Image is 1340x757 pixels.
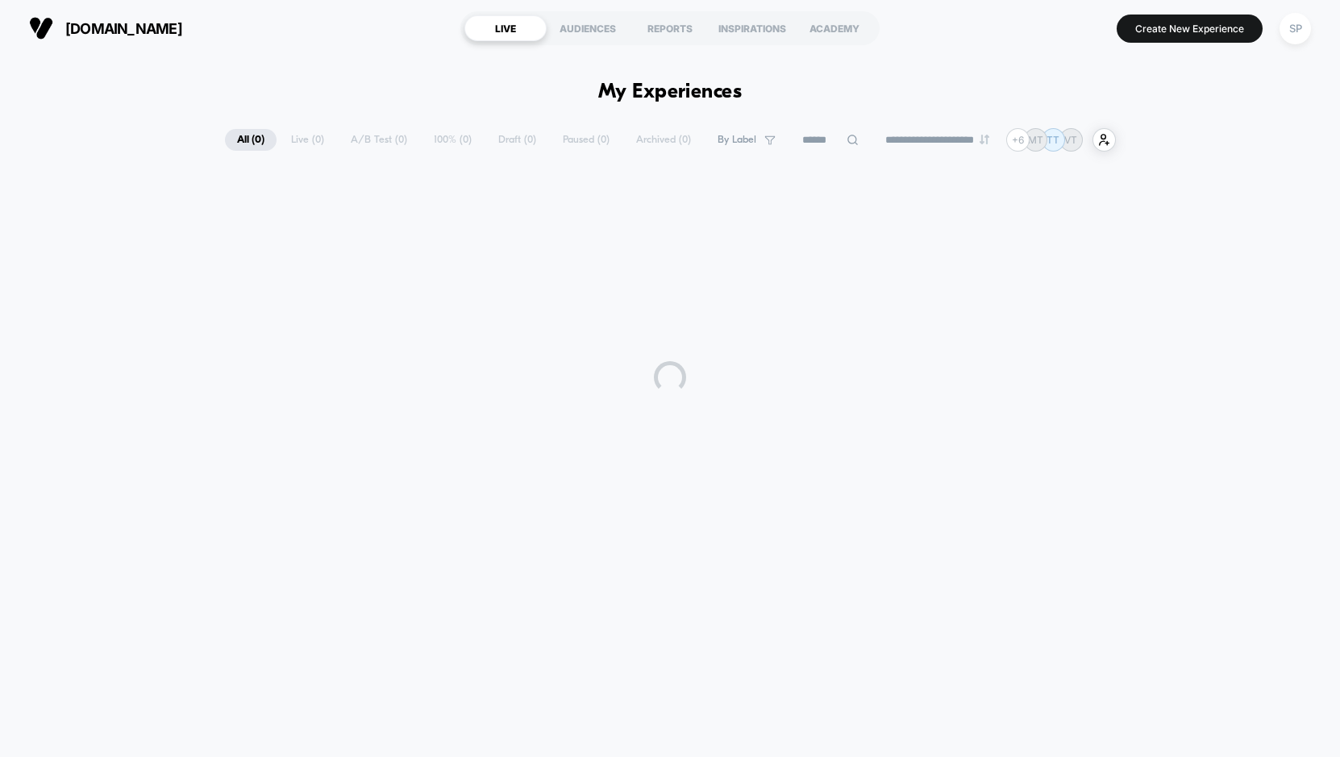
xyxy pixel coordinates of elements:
div: REPORTS [629,15,711,41]
div: SP [1280,13,1311,44]
h1: My Experiences [598,81,743,104]
div: + 6 [1006,128,1030,152]
div: LIVE [464,15,547,41]
div: INSPIRATIONS [711,15,793,41]
button: SP [1275,12,1316,45]
p: MT [1028,134,1043,146]
button: Create New Experience [1117,15,1263,43]
div: ACADEMY [793,15,876,41]
p: VT [1064,134,1077,146]
span: By Label [718,134,756,146]
img: end [980,135,989,144]
div: AUDIENCES [547,15,629,41]
p: TT [1047,134,1059,146]
span: All ( 0 ) [225,129,277,151]
span: [DOMAIN_NAME] [65,20,182,37]
button: [DOMAIN_NAME] [24,15,187,41]
img: Visually logo [29,16,53,40]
